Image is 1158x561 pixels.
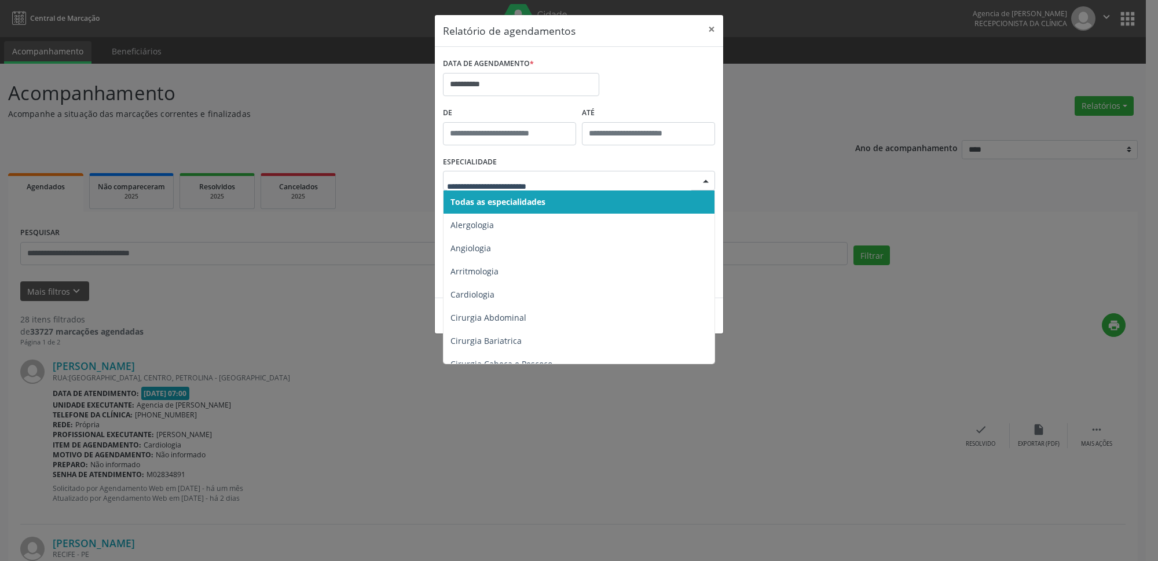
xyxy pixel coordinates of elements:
[443,55,534,73] label: DATA DE AGENDAMENTO
[582,104,715,122] label: ATÉ
[450,335,522,346] span: Cirurgia Bariatrica
[450,196,545,207] span: Todas as especialidades
[443,153,497,171] label: ESPECIALIDADE
[450,243,491,254] span: Angiologia
[450,312,526,323] span: Cirurgia Abdominal
[450,358,552,369] span: Cirurgia Cabeça e Pescoço
[443,23,576,38] h5: Relatório de agendamentos
[700,15,723,43] button: Close
[450,266,499,277] span: Arritmologia
[443,104,576,122] label: De
[450,219,494,230] span: Alergologia
[450,289,494,300] span: Cardiologia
